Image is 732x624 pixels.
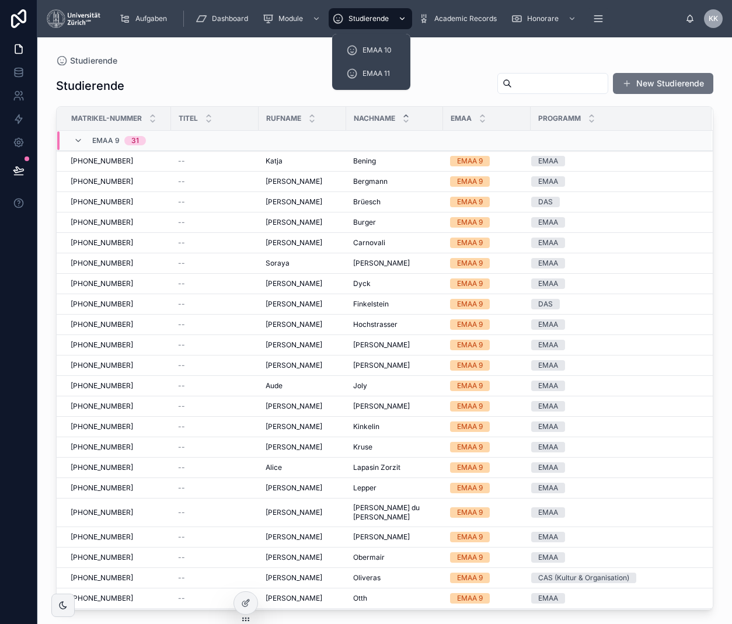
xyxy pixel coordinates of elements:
a: [PERSON_NAME] [266,532,339,542]
a: [PERSON_NAME] [266,553,339,562]
span: Honorare [527,14,559,23]
a: EMAA [531,593,698,604]
span: -- [178,299,185,309]
a: [PERSON_NAME] [353,259,436,268]
a: Honorare [507,8,582,29]
span: Carnovali [353,238,385,247]
a: [PERSON_NAME] [266,442,339,452]
div: EMAA [538,552,558,563]
span: Katja [266,156,283,166]
span: [PERSON_NAME] [353,402,410,411]
a: EMAA 9 [450,552,524,563]
span: -- [178,553,185,562]
span: [PHONE_NUMBER] [71,463,133,472]
a: -- [178,320,252,329]
a: EMAA [531,483,698,493]
a: Bergmann [353,177,436,186]
a: DAS [531,299,698,309]
a: -- [178,279,252,288]
span: Otth [353,594,367,603]
a: -- [178,532,252,542]
span: -- [178,532,185,542]
a: EMAA 9 [450,593,524,604]
div: EMAA 9 [457,340,483,350]
a: [PERSON_NAME] [266,218,339,227]
a: EMAA [531,462,698,473]
a: EMAA 9 [450,197,524,207]
a: [PHONE_NUMBER] [71,299,164,309]
span: [PHONE_NUMBER] [71,177,133,186]
a: [PHONE_NUMBER] [71,177,164,186]
a: [PHONE_NUMBER] [71,594,164,603]
div: EMAA 9 [457,258,483,269]
span: -- [178,422,185,431]
a: EMAA 9 [450,507,524,518]
a: -- [178,573,252,583]
a: EMAA [531,217,698,228]
div: EMAA 9 [457,238,483,248]
button: New Studierende [613,73,713,94]
span: -- [178,483,185,493]
span: Dashboard [212,14,248,23]
span: [PERSON_NAME] [353,361,410,370]
span: [PHONE_NUMBER] [71,594,133,603]
a: EMAA [531,156,698,166]
a: Academic Records [414,8,505,29]
a: [PERSON_NAME] [353,402,436,411]
a: EMAA 9 [450,483,524,493]
span: [PHONE_NUMBER] [71,197,133,207]
a: -- [178,381,252,391]
div: EMAA 9 [457,217,483,228]
span: [PERSON_NAME] [266,299,322,309]
div: EMAA 9 [457,360,483,371]
span: [PHONE_NUMBER] [71,442,133,452]
span: -- [178,218,185,227]
a: [PHONE_NUMBER] [71,573,164,583]
a: [PHONE_NUMBER] [71,483,164,493]
div: EMAA [538,507,558,518]
span: Aufgaben [135,14,167,23]
a: [PERSON_NAME] [353,361,436,370]
a: [PERSON_NAME] [266,508,339,517]
span: [PERSON_NAME] [266,553,322,562]
a: [PHONE_NUMBER] [71,218,164,227]
a: EMAA 9 [450,299,524,309]
span: Studierende [348,14,389,23]
a: [PHONE_NUMBER] [71,381,164,391]
div: CAS (Kultur & Organisation) [538,573,629,583]
span: [PERSON_NAME] [266,442,322,452]
div: 31 [131,136,139,145]
span: [PERSON_NAME] [266,508,322,517]
a: -- [178,299,252,309]
a: -- [178,553,252,562]
span: Titel [179,114,198,123]
a: EMAA 9 [450,401,524,412]
span: EMAA 9 [92,136,120,145]
a: EMAA 11 [339,63,403,84]
a: EMAA 9 [450,381,524,391]
span: Brüesch [353,197,381,207]
a: -- [178,238,252,247]
a: -- [178,442,252,452]
a: -- [178,483,252,493]
a: -- [178,259,252,268]
div: EMAA [538,156,558,166]
a: -- [178,594,252,603]
div: EMAA [538,340,558,350]
span: [PHONE_NUMBER] [71,299,133,309]
a: [PHONE_NUMBER] [71,320,164,329]
a: [PERSON_NAME] [266,320,339,329]
a: [PHONE_NUMBER] [71,463,164,472]
div: EMAA 9 [457,197,483,207]
span: Programm [538,114,581,123]
a: EMAA [531,238,698,248]
a: [PHONE_NUMBER] [71,238,164,247]
div: EMAA [538,462,558,473]
img: App logo [47,9,100,28]
a: EMAA [531,176,698,187]
span: -- [178,402,185,411]
span: [PHONE_NUMBER] [71,238,133,247]
a: EMAA [531,258,698,269]
a: EMAA [531,401,698,412]
span: -- [178,463,185,472]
